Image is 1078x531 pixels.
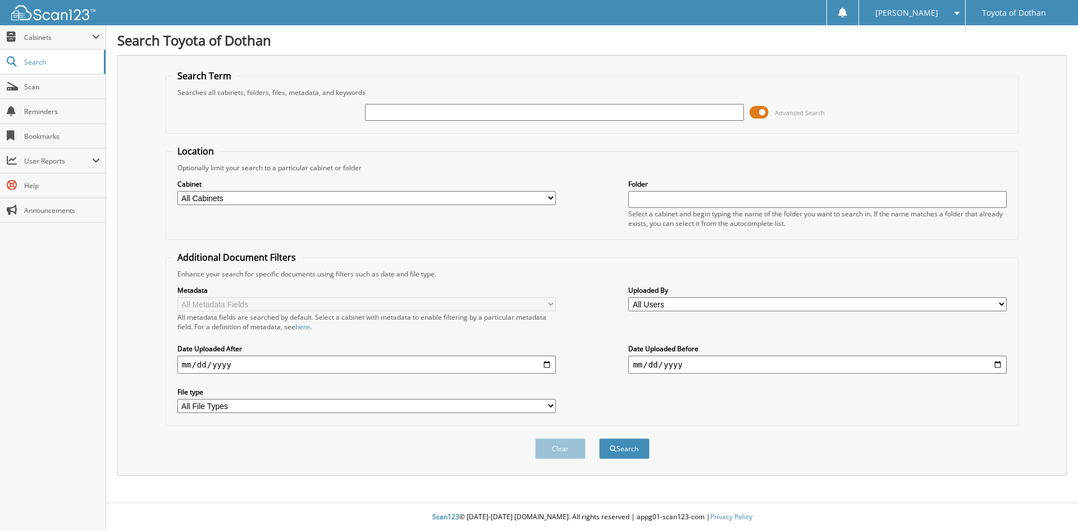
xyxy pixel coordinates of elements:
label: Metadata [177,285,556,295]
label: Cabinet [177,179,556,189]
div: Select a cabinet and begin typing the name of the folder you want to search in. If the name match... [628,209,1007,228]
input: end [628,356,1007,374]
label: Date Uploaded After [177,344,556,353]
label: Folder [628,179,1007,189]
div: Enhance your search for specific documents using filters such as date and file type. [172,269,1013,279]
span: Cabinets [24,33,92,42]
label: Uploaded By [628,285,1007,295]
span: Bookmarks [24,131,100,141]
legend: Additional Document Filters [172,251,302,264]
span: Reminders [24,107,100,116]
span: User Reports [24,156,92,166]
a: Privacy Policy [710,512,752,521]
div: Searches all cabinets, folders, files, metadata, and keywords [172,88,1013,97]
label: File type [177,387,556,397]
legend: Search Term [172,70,237,82]
div: © [DATE]-[DATE] [DOMAIN_NAME]. All rights reserved | appg01-scan123-com | [106,503,1078,531]
div: All metadata fields are searched by default. Select a cabinet with metadata to enable filtering b... [177,312,556,332]
span: Help [24,181,100,190]
span: Toyota of Dothan [982,10,1046,16]
button: Search [599,438,650,459]
span: Search [24,57,98,67]
span: Scan123 [432,512,459,521]
div: Optionally limit your search to a particular cabinet or folder [172,163,1013,173]
span: [PERSON_NAME] [875,10,938,16]
span: Advanced Search [775,108,825,117]
button: Clear [535,438,586,459]
span: Announcements [24,206,100,215]
a: here [295,322,310,332]
label: Date Uploaded Before [628,344,1007,353]
legend: Location [172,145,220,157]
img: scan123-logo-white.svg [11,5,95,20]
h1: Search Toyota of Dothan [117,31,1067,49]
input: start [177,356,556,374]
span: Scan [24,82,100,92]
